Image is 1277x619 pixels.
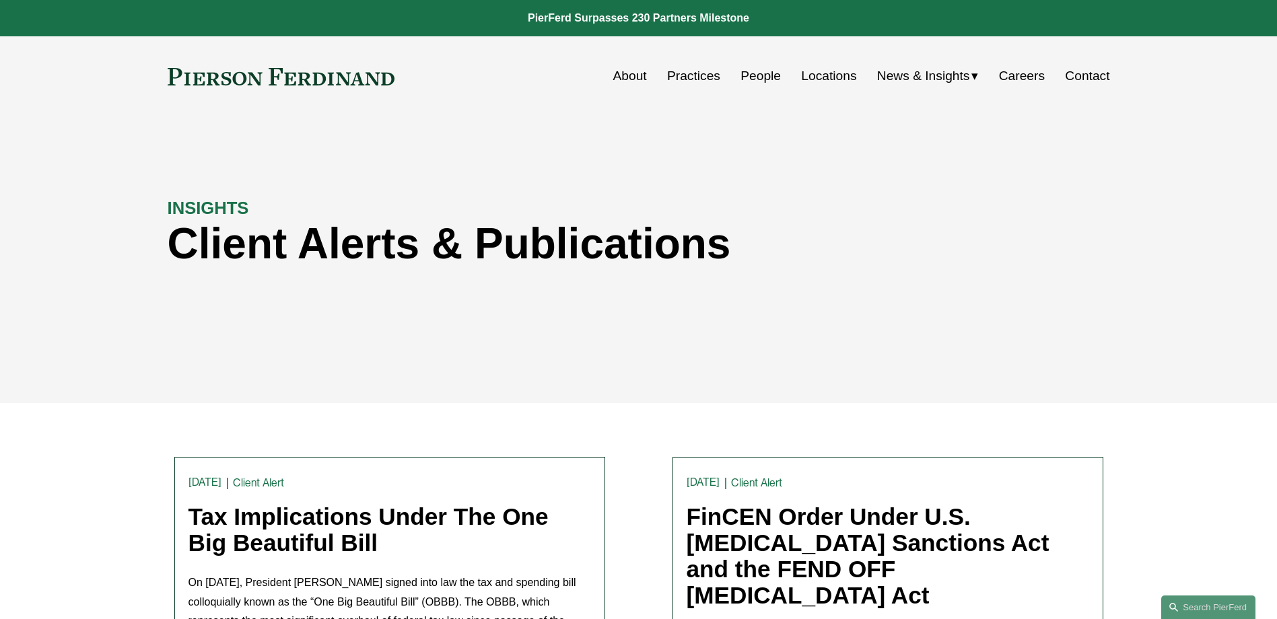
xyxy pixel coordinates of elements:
a: Careers [999,63,1045,89]
a: People [740,63,781,89]
h1: Client Alerts & Publications [168,219,874,268]
a: Locations [801,63,856,89]
a: FinCEN Order Under U.S. [MEDICAL_DATA] Sanctions Act and the FEND OFF [MEDICAL_DATA] Act [687,503,1049,608]
a: Client Alert [731,476,782,489]
a: Search this site [1161,595,1255,619]
span: News & Insights [877,65,970,88]
a: Tax Implications Under The One Big Beautiful Bill [188,503,549,556]
a: About [613,63,647,89]
a: Contact [1065,63,1109,89]
a: Practices [667,63,720,89]
time: [DATE] [188,477,222,488]
a: Client Alert [233,476,284,489]
time: [DATE] [687,477,720,488]
a: folder dropdown [877,63,979,89]
strong: INSIGHTS [168,198,249,217]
